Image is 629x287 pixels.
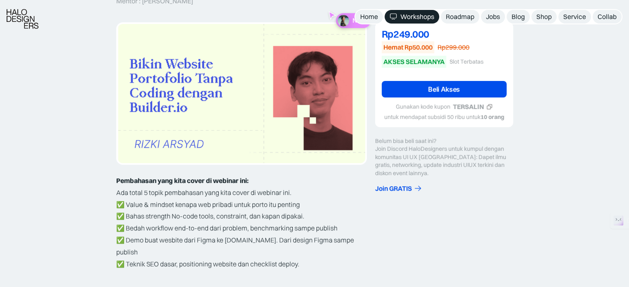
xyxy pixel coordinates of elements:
div: untuk mendapat subsidi 50 ribu untuk [384,114,504,121]
a: Home [355,10,383,24]
div: Blog [512,12,525,21]
div: Join GRATIS [375,184,412,193]
div: Rp299.000 [438,43,469,52]
div: Belum bisa beli saat ini? Join Discord HaloDesigners untuk kumpul dengan komunitas UI UX [GEOGRAP... [375,137,513,178]
a: Blog [507,10,530,24]
div: Collab [598,12,617,21]
div: Roadmap [446,12,474,21]
a: Roadmap [441,10,479,24]
strong: 10 orang [481,113,504,121]
div: Gunakan kode kupon [396,103,450,110]
a: Collab [593,10,622,24]
p: Ada total 5 topik pembahasan yang kita cover di webinar ini. [116,187,367,199]
div: AKSES SELAMANYA [383,57,445,66]
p: ✅ Value & mindset kenapa web pribadi untuk porto itu penting ✅ Bahas strength No-code tools, cons... [116,199,367,270]
div: Hemat Rp50.000 [383,43,433,52]
div: Workshops [400,12,434,21]
div: Rp249.000 [382,29,507,39]
div: Shop [536,12,552,21]
a: Beli Akses [382,81,507,97]
p: Novi [352,17,366,24]
a: Join GRATIS [375,184,513,193]
a: Shop [531,10,557,24]
div: Jobs [486,12,500,21]
a: Jobs [481,10,505,24]
div: TERSALIN [453,102,484,111]
p: ‍ [116,270,367,282]
div: Service [563,12,586,21]
a: Workshops [385,10,439,24]
a: Service [558,10,591,24]
p: ‍ [116,175,367,187]
strong: Pembahasan yang kita cover di webinar ini: [116,176,249,185]
div: Home [360,12,378,21]
div: Slot Terbatas [450,58,483,65]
